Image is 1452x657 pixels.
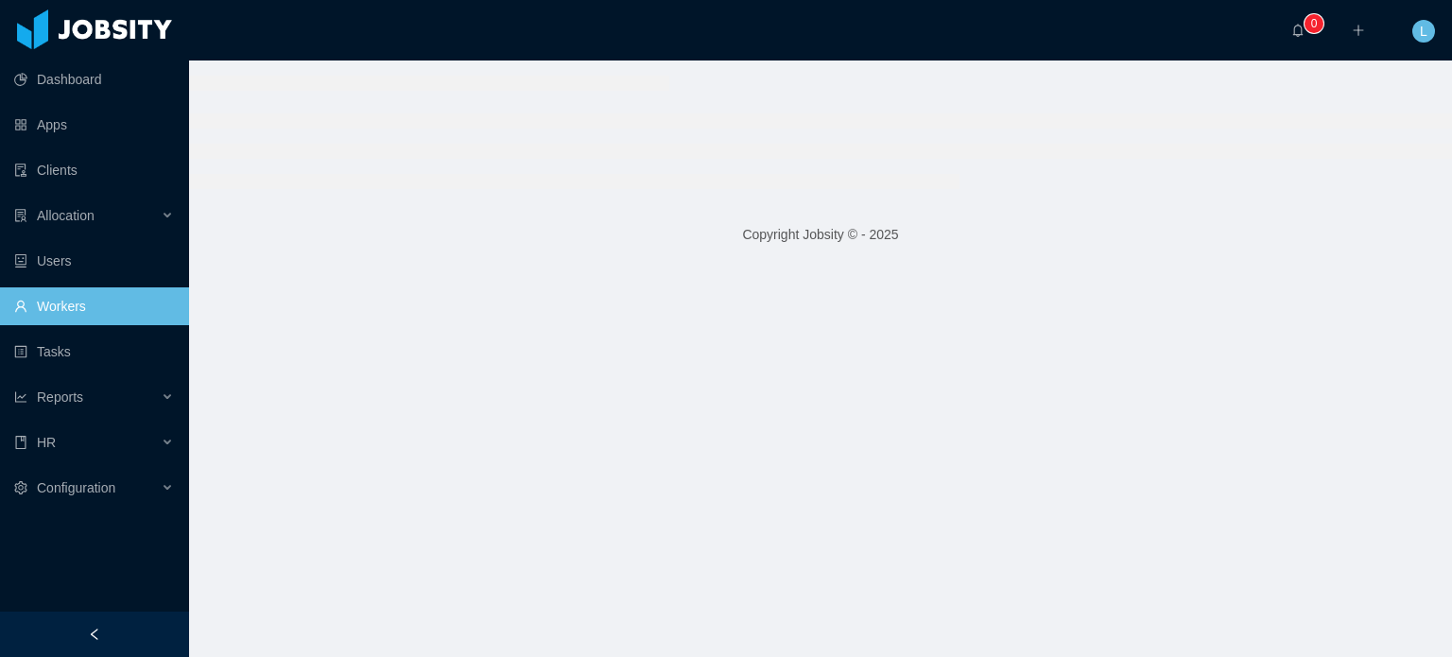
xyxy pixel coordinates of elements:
[14,61,174,98] a: icon: pie-chartDashboard
[14,333,174,371] a: icon: profileTasks
[37,208,95,223] span: Allocation
[37,389,83,405] span: Reports
[14,481,27,494] i: icon: setting
[1352,24,1365,37] i: icon: plus
[189,202,1452,268] footer: Copyright Jobsity © - 2025
[1291,24,1305,37] i: icon: bell
[1420,20,1427,43] span: L
[14,390,27,404] i: icon: line-chart
[14,287,174,325] a: icon: userWorkers
[14,209,27,222] i: icon: solution
[14,242,174,280] a: icon: robotUsers
[1305,14,1323,33] sup: 0
[37,435,56,450] span: HR
[14,106,174,144] a: icon: appstoreApps
[14,436,27,449] i: icon: book
[14,151,174,189] a: icon: auditClients
[37,480,115,495] span: Configuration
